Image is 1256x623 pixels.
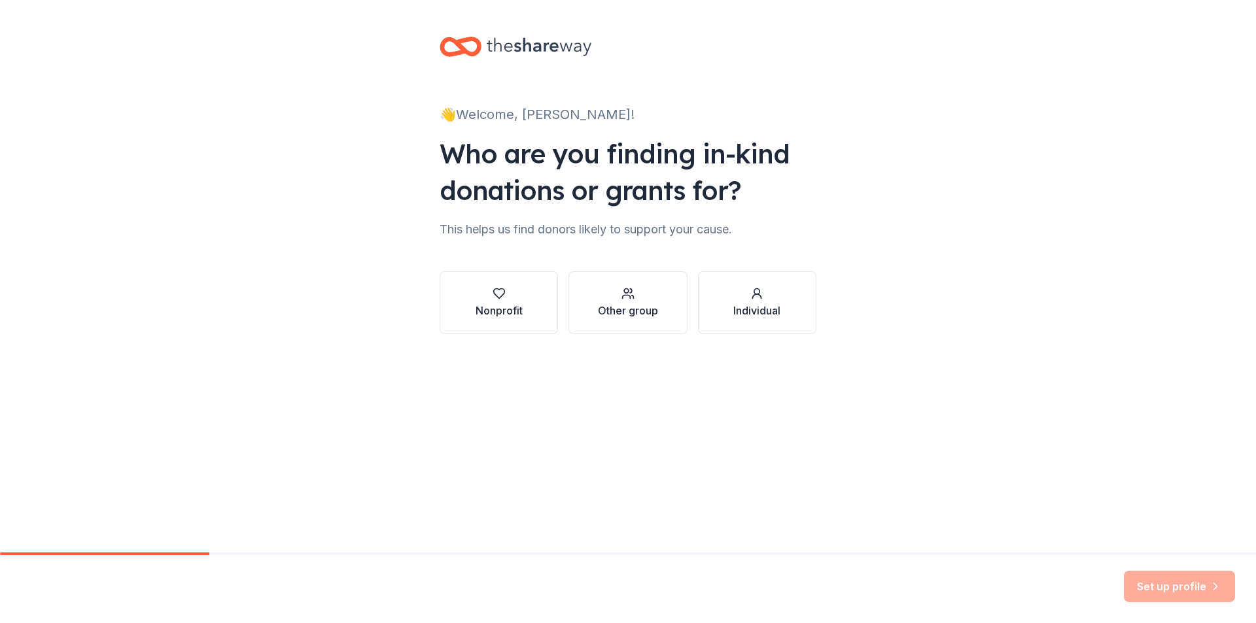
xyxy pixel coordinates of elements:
[598,303,658,318] div: Other group
[476,303,523,318] div: Nonprofit
[733,303,780,318] div: Individual
[440,271,558,334] button: Nonprofit
[440,219,816,240] div: This helps us find donors likely to support your cause.
[440,104,816,125] div: 👋 Welcome, [PERSON_NAME]!
[698,271,816,334] button: Individual
[440,135,816,209] div: Who are you finding in-kind donations or grants for?
[568,271,687,334] button: Other group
